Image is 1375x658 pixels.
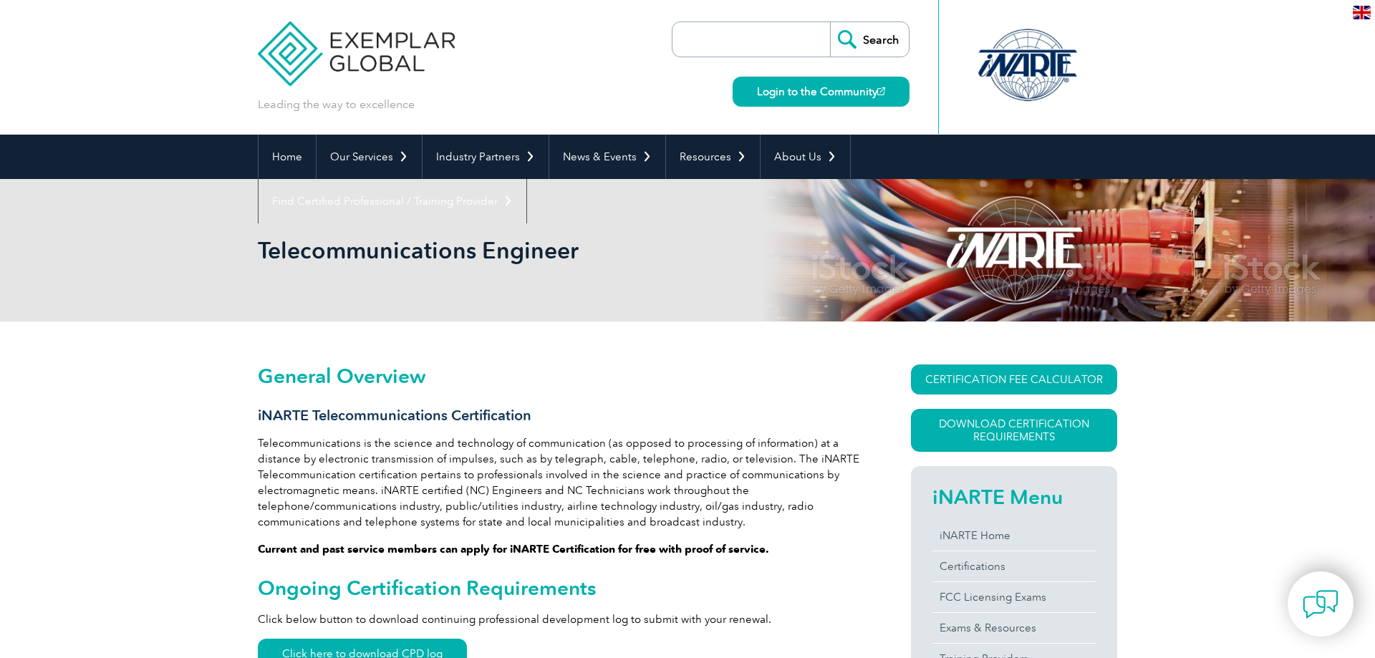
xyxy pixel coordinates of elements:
[549,135,665,179] a: News & Events
[911,409,1117,452] a: Download Certification Requirements
[932,613,1096,643] a: Exams & Resources
[258,611,859,627] p: Click below button to download continuing professional development log to submit with your renewal.
[932,582,1096,612] a: FCC Licensing Exams
[932,551,1096,581] a: Certifications
[258,407,859,425] h3: iNARTE Telecommunications Certification
[733,77,910,107] a: Login to the Community
[761,135,850,179] a: About Us
[258,543,769,556] strong: Current and past service members can apply for iNARTE Certification for free with proof of service.
[258,576,859,599] h2: Ongoing Certification Requirements
[258,97,415,112] p: Leading the way to excellence
[258,236,808,264] h1: Telecommunications Engineer
[932,521,1096,551] a: iNARTE Home
[911,364,1117,395] a: CERTIFICATION FEE CALCULATOR
[877,87,885,95] img: open_square.png
[423,135,549,179] a: Industry Partners
[259,179,526,223] a: Find Certified Professional / Training Provider
[259,135,316,179] a: Home
[1353,6,1371,19] img: en
[258,435,859,530] p: Telecommunications is the science and technology of communication (as opposed to processing of in...
[830,22,909,57] input: Search
[932,485,1096,508] h2: iNARTE Menu
[317,135,422,179] a: Our Services
[258,364,859,387] h2: General Overview
[1303,586,1338,622] img: contact-chat.png
[666,135,760,179] a: Resources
